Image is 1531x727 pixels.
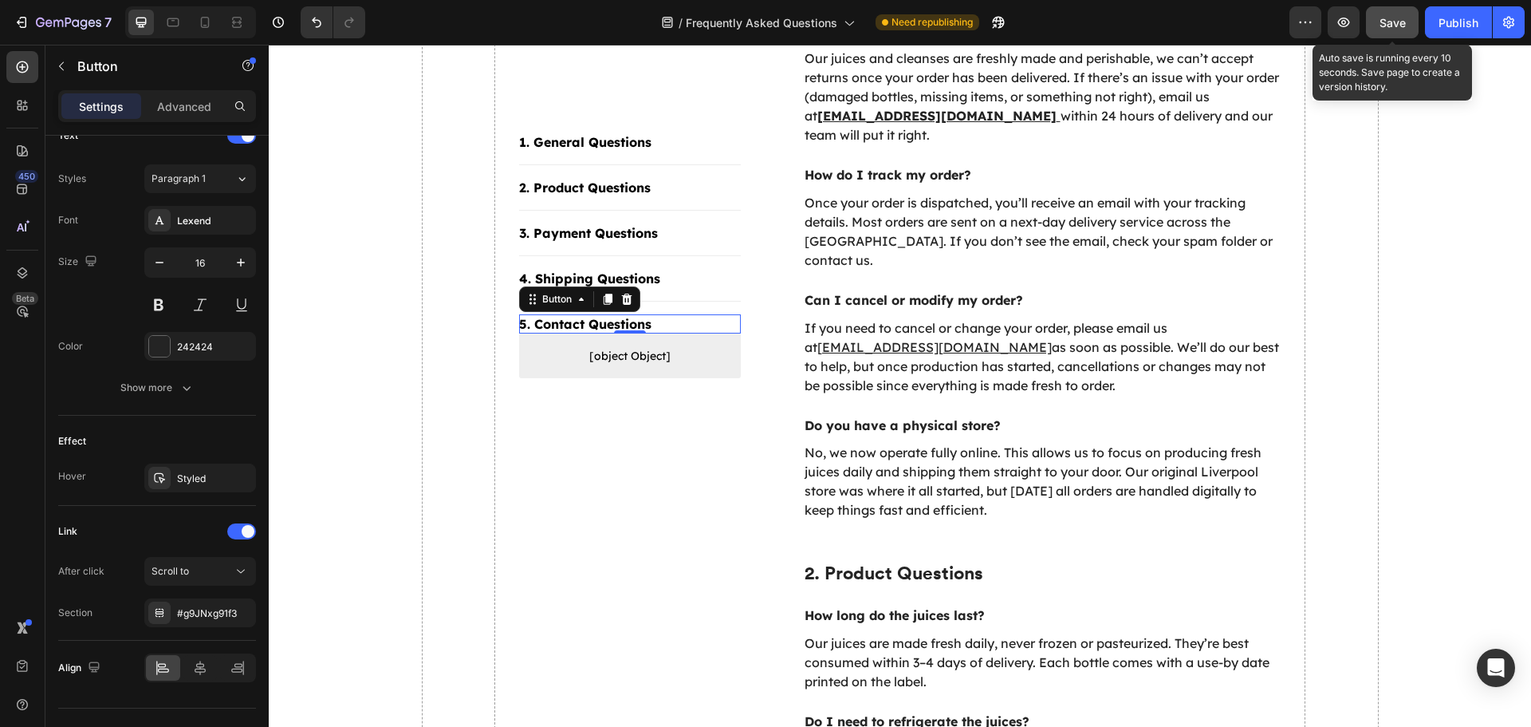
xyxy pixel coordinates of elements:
button: Paragraph 1 [144,164,256,193]
div: Rich Text Editor. Editing area: main [534,371,1013,391]
span: Scroll to [152,565,189,577]
p: Do I need to refrigerate the juices? [536,669,1011,686]
div: Open Intercom Messenger [1477,649,1515,687]
div: Publish [1439,14,1478,31]
div: Styles [58,172,86,186]
button: Publish [1425,6,1492,38]
div: Rich Text Editor. Editing area: main [534,667,1013,687]
p: No, we now operate fully online. This allows us to focus on producing fresh juices daily and ship... [536,398,1011,475]
div: Rich Text Editor. Editing area: main [534,121,1013,140]
p: How do I track my order? [536,122,1011,139]
p: 2. Product Questions [536,516,1011,540]
div: Show more [120,380,195,396]
button: Scroll to [144,557,256,586]
div: #g9JNxg91f3 [177,606,252,621]
p: Our juices are made fresh daily, never frozen or pasteurized. They’re best consumed within 3–4 da... [536,589,1011,646]
div: Rich Text Editor. Editing area: main [534,147,1013,227]
div: Styled [177,472,252,486]
div: Hover [58,469,86,484]
h2: Rich Text Editor. Editing area: main [534,515,1013,542]
div: Size [58,251,100,273]
span: Need republishing [891,15,973,30]
div: Effect [58,434,86,448]
div: Rich Text Editor. Editing area: main [534,2,1013,101]
div: Rich Text Editor. Editing area: main [534,561,1013,581]
p: Our juices and cleanses are freshly made and perishable, we can’t accept returns once your order ... [536,4,1011,100]
div: Align [58,658,104,679]
p: Do you have a physical store? [536,373,1011,389]
div: Font [58,213,78,227]
p: Button [77,57,213,76]
div: After click [58,564,104,579]
div: Rich Text Editor. Editing area: main [534,397,1013,476]
button: Save [1366,6,1419,38]
span: Paragraph 1 [152,172,206,186]
span: / [679,14,683,31]
div: Beta [12,292,38,305]
div: Rich Text Editor. Editing area: main [534,272,1013,352]
div: Rich Text Editor. Editing area: main [534,246,1013,266]
p: Can I cancel or modify my order? [536,247,1011,264]
div: Section [58,606,92,620]
p: If you need to cancel or change your order, please email us at as soon as possible. We’ll do our ... [536,274,1011,350]
p: Once your order is dispatched, you’ll receive an email with your tracking details. Most orders ar... [536,148,1011,225]
span: Frequently Asked Questions [686,14,837,31]
button: Show more [58,373,256,402]
div: Button [270,247,306,262]
div: Text [58,128,78,143]
div: Lexend [177,214,252,228]
span: Save [1379,16,1406,30]
span: [object Object] [250,302,472,321]
p: 7 [104,13,112,32]
p: Advanced [157,98,211,115]
button: 7 [6,6,119,38]
p: Settings [79,98,124,115]
a: [EMAIL_ADDRESS][DOMAIN_NAME] [549,63,788,79]
div: Undo/Redo [301,6,365,38]
iframe: Design area [269,45,1531,727]
p: How long do the juices last? [536,563,1011,579]
div: Color [58,339,83,354]
a: [EMAIL_ADDRESS][DOMAIN_NAME] [549,294,783,310]
div: Rich Text Editor. Editing area: main [534,587,1013,648]
div: 242424 [177,340,252,354]
div: Link [58,524,77,539]
div: 450 [15,170,38,183]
